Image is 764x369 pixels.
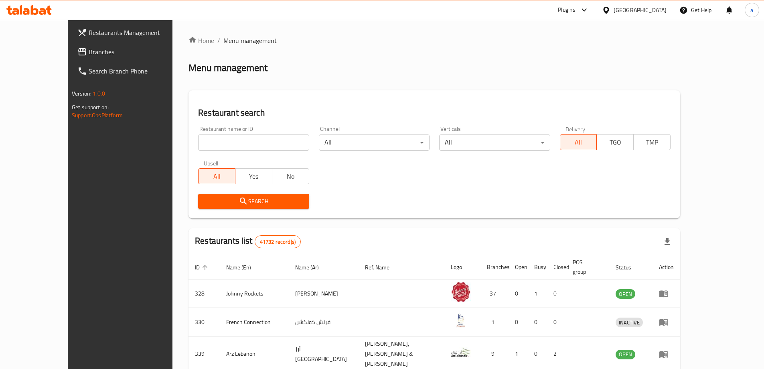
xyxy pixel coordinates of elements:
td: فرنش كونكشن [289,308,359,336]
button: TMP [633,134,671,150]
span: OPEN [616,350,635,359]
td: 1 [480,308,509,336]
th: Action [653,255,680,279]
span: TMP [637,137,667,148]
th: Closed [547,255,566,279]
td: 0 [509,279,528,308]
span: Menu management [223,36,277,45]
div: Plugins [558,5,576,15]
a: Home [188,36,214,45]
td: 0 [547,279,566,308]
span: TGO [600,137,630,148]
td: 0 [547,308,566,336]
div: Menu [659,317,674,327]
img: French Connection [451,310,471,330]
div: All [319,135,430,151]
span: 1.0.0 [93,88,105,99]
button: All [560,134,597,150]
button: All [198,168,235,184]
button: Search [198,194,309,209]
button: No [272,168,309,184]
a: Branches [71,42,195,61]
span: POS group [573,257,600,277]
img: Arz Lebanon [451,342,471,363]
td: 1 [528,279,547,308]
span: No [276,171,306,182]
td: Johnny Rockets [220,279,289,308]
h2: Restaurant search [198,107,671,119]
nav: breadcrumb [188,36,680,45]
img: Johnny Rockets [451,282,471,302]
span: Name (Ar) [295,263,329,272]
th: Logo [444,255,480,279]
span: Status [616,263,642,272]
button: Yes [235,168,272,184]
td: [PERSON_NAME] [289,279,359,308]
div: [GEOGRAPHIC_DATA] [614,6,667,14]
td: 37 [480,279,509,308]
span: All [202,171,232,182]
div: Export file [658,232,677,251]
td: 328 [188,279,220,308]
div: Menu [659,349,674,359]
span: a [750,6,753,14]
div: Total records count [255,235,301,248]
label: Delivery [565,126,586,132]
label: Upsell [204,160,219,166]
div: INACTIVE [616,318,643,327]
div: All [439,135,550,151]
th: Open [509,255,528,279]
button: TGO [596,134,634,150]
span: Branches [89,47,189,57]
h2: Menu management [188,61,268,74]
span: Version: [72,88,91,99]
span: Search Branch Phone [89,66,189,76]
td: 0 [528,308,547,336]
span: 41732 record(s) [255,238,300,246]
a: Support.OpsPlatform [72,110,123,120]
span: Search [205,196,302,206]
td: 0 [509,308,528,336]
td: French Connection [220,308,289,336]
h2: Restaurants list [195,235,301,248]
a: Search Branch Phone [71,61,195,81]
td: 330 [188,308,220,336]
span: All [563,137,594,148]
th: Busy [528,255,547,279]
span: Yes [239,171,269,182]
span: OPEN [616,289,635,299]
span: ID [195,263,210,272]
span: Restaurants Management [89,28,189,37]
th: Branches [480,255,509,279]
span: Get support on: [72,102,109,112]
span: Name (En) [226,263,261,272]
input: Search for restaurant name or ID.. [198,135,309,151]
li: / [217,36,220,45]
span: INACTIVE [616,318,643,327]
span: Ref. Name [365,263,400,272]
a: Restaurants Management [71,23,195,42]
div: Menu [659,289,674,298]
